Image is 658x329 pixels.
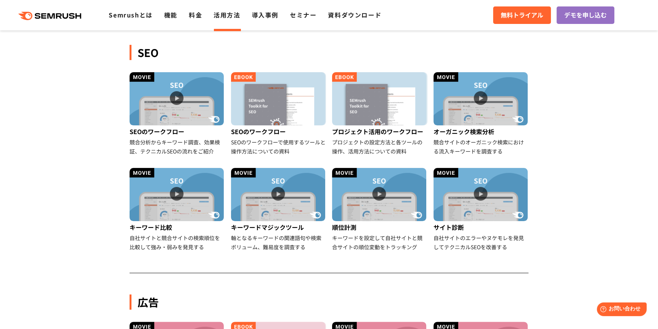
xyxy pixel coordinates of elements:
a: オーガニック検索分析 競合サイトのオーガニック検索における流入キーワードを調査する [433,72,529,156]
span: 無料トライアル [501,10,543,20]
a: サイト診断 自社サイトのエラーやヌケモレを発見してテクニカルSEOを改善する [433,168,529,251]
a: 導入事例 [252,10,278,19]
span: デモを申し込む [564,10,607,20]
a: デモを申し込む [557,6,614,24]
div: プロジェクト活用のワークフロー [332,125,427,138]
a: キーワード比較 自社サイトと競合サイトの検索順位を比較して強み・弱みを発見する [130,168,225,251]
div: 自社サイトと競合サイトの検索順位を比較して強み・弱みを発見する [130,233,225,251]
div: 順位計測 [332,221,427,233]
a: SEOのワークフロー SEOのワークフローで使用するツールと操作方法についての資料 [231,72,326,156]
a: SEOのワークフロー 競合分析からキーワード調査、効果検証、テクニカルSEOの流れをご紹介 [130,72,225,156]
a: 資料ダウンロード [328,10,381,19]
div: SEOのワークフロー [231,125,326,138]
div: 競合分析からキーワード調査、効果検証、テクニカルSEOの流れをご紹介 [130,138,225,156]
a: プロジェクト活用のワークフロー プロジェクトの設定方法と各ツールの操作、活用方法についての資料 [332,72,427,156]
div: キーワード比較 [130,221,225,233]
a: 料金 [189,10,202,19]
a: 無料トライアル [493,6,551,24]
a: 活用方法 [214,10,240,19]
div: サイト診断 [433,221,529,233]
div: 広告 [130,294,528,310]
a: Semrushとは [109,10,152,19]
div: SEO [130,45,528,60]
div: SEOのワークフローで使用するツールと操作方法についての資料 [231,138,326,156]
div: 自社サイトのエラーやヌケモレを発見してテクニカルSEOを改善する [433,233,529,251]
div: キーワードを設定して自社サイトと競合サイトの順位変動をトラッキング [332,233,427,251]
div: キーワードマジックツール [231,221,326,233]
a: 順位計測 キーワードを設定して自社サイトと競合サイトの順位変動をトラッキング [332,168,427,251]
a: 機能 [164,10,177,19]
a: キーワードマジックツール 軸となるキーワードの関連語句や検索ボリューム、難易度を調査する [231,168,326,251]
div: プロジェクトの設定方法と各ツールの操作、活用方法についての資料 [332,138,427,156]
div: オーガニック検索分析 [433,125,529,138]
div: 競合サイトのオーガニック検索における流入キーワードを調査する [433,138,529,156]
div: SEOのワークフロー [130,125,225,138]
iframe: Help widget launcher [590,299,650,321]
div: 軸となるキーワードの関連語句や検索ボリューム、難易度を調査する [231,233,326,251]
a: セミナー [290,10,316,19]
